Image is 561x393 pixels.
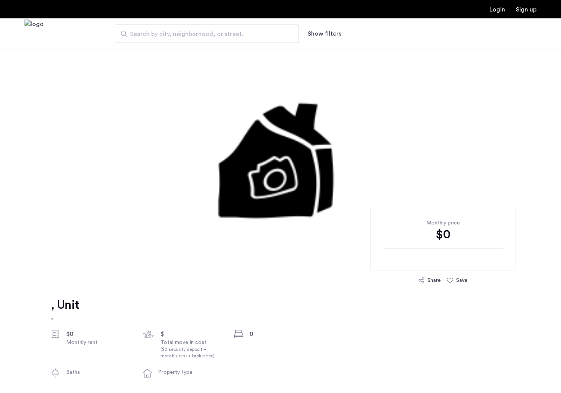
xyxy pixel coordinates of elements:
[66,368,130,376] div: Baths
[250,329,314,339] div: 0
[66,329,130,339] div: $0
[516,7,537,13] a: Registration
[160,346,225,359] div: ($0 security deposit + month's rent + broker Fee)
[66,339,130,346] div: Monthly rent
[489,7,505,13] a: Login
[101,49,460,279] img: 1.gif
[130,29,277,39] span: Search by city, neighborhood, or street.
[158,368,222,376] div: Property type
[383,227,503,242] div: $0
[160,339,225,359] div: Total move in cost
[383,219,503,227] div: Monthly price
[427,277,441,284] div: Share
[308,29,341,38] button: Show or hide filters
[160,329,225,339] div: $
[51,313,79,322] h2: ,
[456,277,468,284] div: Save
[24,20,44,48] img: logo
[51,297,79,322] a: , Unit,
[24,20,44,48] a: Cazamio Logo
[115,25,298,43] input: Apartment Search
[51,297,79,313] h1: , Unit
